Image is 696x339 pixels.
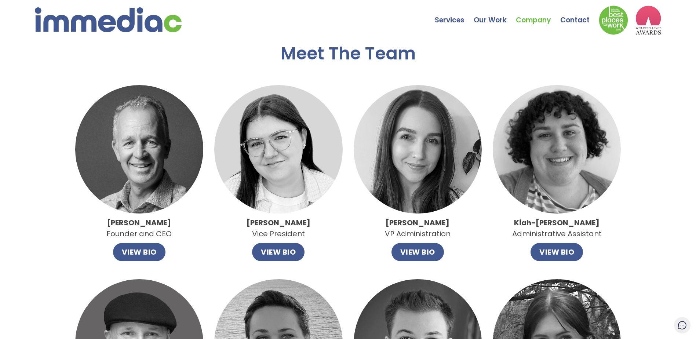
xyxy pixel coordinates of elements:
img: Catlin.jpg [214,85,342,213]
img: imageedit_1_9466638877.jpg [493,85,621,213]
a: Company [516,2,560,28]
strong: [PERSON_NAME] [107,218,171,228]
img: John.jpg [75,85,203,213]
button: VIEW BIO [113,243,165,261]
h2: Meet The Team [281,44,416,63]
p: Founder and CEO [106,217,172,239]
a: Contact [560,2,599,28]
p: VP Administration [385,217,451,239]
strong: [PERSON_NAME] [247,218,310,228]
p: Administrative Assistant [512,217,602,239]
button: VIEW BIO [391,243,444,261]
a: Services [435,2,474,28]
strong: [PERSON_NAME] [386,218,449,228]
img: Alley.jpg [354,85,482,213]
img: logo2_wea_nobg.webp [635,6,661,35]
button: VIEW BIO [531,243,583,261]
p: Vice President [247,217,310,239]
a: Our Work [474,2,516,28]
strong: Kiah-[PERSON_NAME] [514,218,600,228]
img: Down [599,6,628,35]
img: immediac [35,7,182,32]
button: VIEW BIO [252,243,305,261]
